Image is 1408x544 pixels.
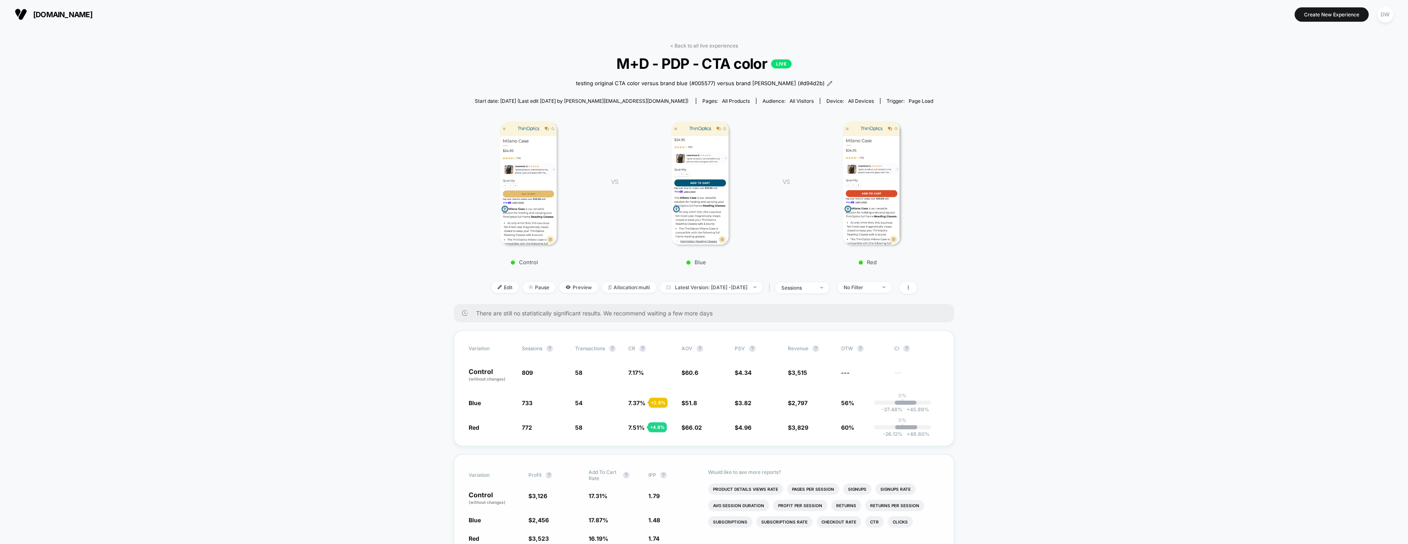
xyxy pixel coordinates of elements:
span: Start date: [DATE] (Last edit [DATE] by [PERSON_NAME][EMAIL_ADDRESS][DOMAIN_NAME]) [475,98,688,104]
button: ? [697,345,703,352]
span: Revenue [788,345,808,351]
span: testing original CTA color versus brand blue (#005577) versus brand [PERSON_NAME] (#d94d2b) [576,79,825,88]
span: 58 [575,424,582,431]
span: OTW [841,345,886,352]
span: 51.8 [685,399,697,406]
span: Blue [469,399,481,406]
span: 60% [841,424,854,431]
p: Would like to see more reports? [708,469,939,475]
span: $ [735,369,751,376]
span: $ [681,424,702,431]
button: ? [660,472,667,478]
p: Control [469,492,520,505]
img: Red main [843,122,900,245]
span: 58 [575,369,582,376]
li: Pages Per Session [787,483,839,495]
span: Edit [492,282,519,293]
button: ? [857,345,864,352]
span: 1.48 [648,517,660,524]
span: 2,797 [792,399,808,406]
li: Profit Per Session [773,500,827,511]
span: 3,515 [792,369,807,376]
img: end [882,286,885,288]
span: $ [735,424,751,431]
span: CR [628,345,635,351]
span: Red [469,424,479,431]
span: $ [788,399,808,406]
span: all products [722,98,750,104]
li: Clicks [888,516,913,528]
button: ? [546,472,552,478]
span: 7.17 % [628,369,644,376]
button: ? [623,472,630,478]
span: 1.79 [648,492,660,499]
img: Control main [500,122,557,245]
img: calendar [666,285,671,289]
span: 17.31 % [589,492,607,499]
li: Subscriptions Rate [756,516,812,528]
button: ? [812,345,819,352]
button: ? [749,345,756,352]
p: LIVE [771,59,792,68]
button: ? [546,345,553,352]
span: Sessions [522,345,542,351]
li: Returns Per Session [865,500,924,511]
div: sessions [781,285,814,291]
img: end [820,287,823,288]
span: [DOMAIN_NAME] [33,10,93,19]
p: | [902,399,903,405]
img: Visually logo [15,8,27,20]
span: 2,456 [532,517,549,524]
button: [DOMAIN_NAME] [12,8,95,21]
p: 0% [898,392,907,399]
div: DW [1377,7,1393,23]
span: AOV [681,345,693,351]
span: + [907,406,910,413]
a: < Back to all live experiences [670,43,738,49]
span: $ [528,517,549,524]
span: 60.6 [685,369,698,376]
span: 48.60 % [903,431,930,437]
span: $ [528,492,547,499]
span: 3,126 [532,492,547,499]
span: 772 [522,424,532,431]
span: Red [469,535,479,542]
div: + 4.8 % [648,422,667,432]
span: | [767,282,775,294]
li: Signups Rate [875,483,916,495]
span: 7.51 % [628,424,645,431]
span: IPP [648,472,656,478]
div: Trigger: [887,98,933,104]
span: 4.34 [738,369,751,376]
span: $ [681,399,697,406]
img: rebalance [608,285,611,290]
li: Product Details Views Rate [708,483,783,495]
li: Subscriptions [708,516,752,528]
span: Transactions [575,345,605,351]
li: Checkout Rate [817,516,861,528]
span: PSV [735,345,745,351]
span: $ [735,399,751,406]
li: Ctr [865,516,884,528]
span: 809 [522,369,533,376]
span: (without changes) [469,376,505,381]
span: Variation [469,345,514,352]
span: VS [783,178,789,185]
p: Red [797,259,938,265]
span: $ [528,535,549,542]
span: 733 [522,399,533,406]
span: 45.89 % [903,406,929,413]
span: $ [788,369,807,376]
span: 3.82 [738,399,751,406]
span: Pause [523,282,555,293]
span: 17.87 % [589,517,608,524]
button: Create New Experience [1295,7,1369,22]
span: Profit [528,472,542,478]
span: 3,523 [532,535,549,542]
p: 0% [898,417,907,423]
span: 3,829 [792,424,808,431]
li: Avg Session Duration [708,500,769,511]
span: Add To Cart Rate [589,469,619,481]
span: $ [788,424,808,431]
button: ? [639,345,646,352]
